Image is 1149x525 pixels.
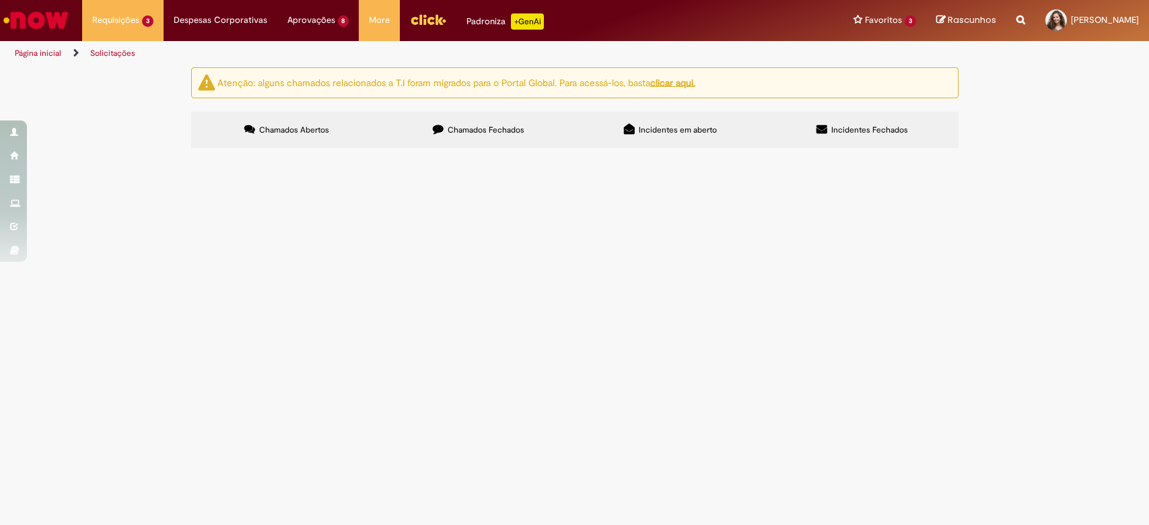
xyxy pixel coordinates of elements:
[511,13,544,30] p: +GenAi
[92,13,139,27] span: Requisições
[948,13,996,26] span: Rascunhos
[287,13,335,27] span: Aprovações
[259,125,329,135] span: Chamados Abertos
[831,125,908,135] span: Incidentes Fechados
[466,13,544,30] div: Padroniza
[90,48,135,59] a: Solicitações
[639,125,717,135] span: Incidentes em aberto
[865,13,902,27] span: Favoritos
[142,15,153,27] span: 3
[1071,14,1139,26] span: [PERSON_NAME]
[217,76,695,88] ng-bind-html: Atenção: alguns chamados relacionados a T.I foram migrados para o Portal Global. Para acessá-los,...
[1,7,71,34] img: ServiceNow
[10,41,756,66] ul: Trilhas de página
[650,76,695,88] a: clicar aqui.
[15,48,61,59] a: Página inicial
[369,13,390,27] span: More
[905,15,916,27] span: 3
[410,9,446,30] img: click_logo_yellow_360x200.png
[174,13,267,27] span: Despesas Corporativas
[936,14,996,27] a: Rascunhos
[338,15,349,27] span: 8
[448,125,524,135] span: Chamados Fechados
